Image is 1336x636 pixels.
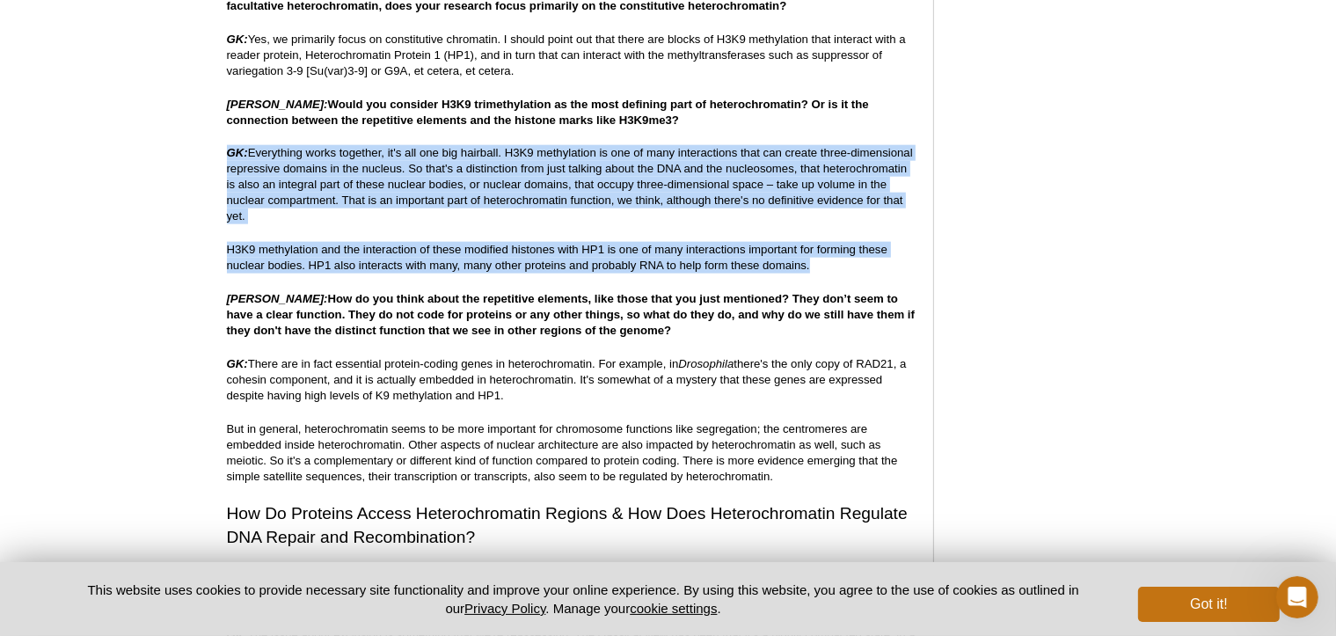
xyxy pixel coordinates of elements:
button: cookie settings [630,601,717,616]
strong: GK: [227,33,248,46]
p: But in general, heterochromatin seems to be more important for chromosome functions like segregat... [227,421,916,485]
h2: How Do Proteins Access Heterochromatin Regions & How Does Heterochromatin Regulate DNA Repair and... [227,501,916,549]
strong: [PERSON_NAME]: [227,98,328,111]
strong: How do you think about the repetitive elements, like those that you just mentioned? They don’t se... [227,292,916,337]
em: Drosophila [678,357,734,370]
iframe: Intercom live chat [1276,576,1318,618]
p: This website uses cookies to provide necessary site functionality and improve your online experie... [57,581,1110,618]
p: There are in fact essential protein-coding genes in heterochromatin. For example, in there's the ... [227,356,916,404]
p: Yes, we primarily focus on constitutive chromatin. I should point out that there are blocks of H3... [227,32,916,79]
strong: Would you consider H3K9 trimethylation as the most defining part of heterochromatin? Or is it the... [227,98,869,127]
strong: GK: [227,146,248,159]
p: Everything works together, it's all one big hairball. H3K9 methylation is one of many interaction... [227,145,916,224]
p: H3K9 methylation and the interaction of these modified histones with HP1 is one of many interacti... [227,242,916,274]
button: Got it! [1138,587,1279,622]
strong: [PERSON_NAME]: [227,292,328,305]
em: GK: [227,357,248,370]
a: Privacy Policy [464,601,545,616]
